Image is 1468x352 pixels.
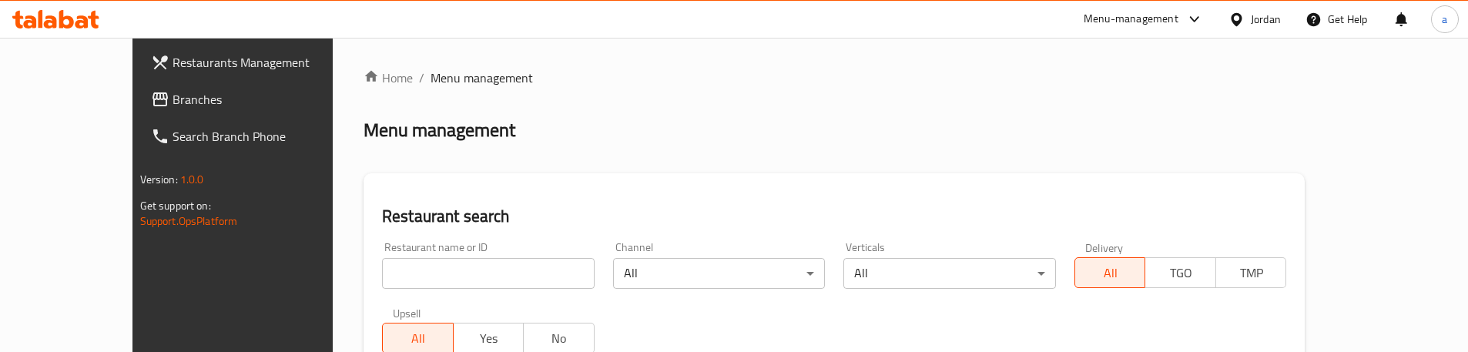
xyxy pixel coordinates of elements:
[431,69,533,87] span: Menu management
[1251,11,1281,28] div: Jordan
[460,327,518,350] span: Yes
[1222,262,1281,284] span: TMP
[1074,257,1146,288] button: All
[1081,262,1140,284] span: All
[140,169,178,189] span: Version:
[1085,242,1124,253] label: Delivery
[1084,10,1178,28] div: Menu-management
[364,69,413,87] a: Home
[173,90,365,109] span: Branches
[173,53,365,72] span: Restaurants Management
[393,307,421,318] label: Upsell
[1145,257,1216,288] button: TGO
[139,118,377,155] a: Search Branch Phone
[1215,257,1287,288] button: TMP
[1442,11,1447,28] span: a
[382,205,1286,228] h2: Restaurant search
[140,196,211,216] span: Get support on:
[419,69,424,87] li: /
[139,44,377,81] a: Restaurants Management
[382,258,595,289] input: Search for restaurant name or ID..
[389,327,447,350] span: All
[140,211,238,231] a: Support.OpsPlatform
[139,81,377,118] a: Branches
[173,127,365,146] span: Search Branch Phone
[364,118,515,142] h2: Menu management
[180,169,204,189] span: 1.0.0
[843,258,1056,289] div: All
[1151,262,1210,284] span: TGO
[364,69,1305,87] nav: breadcrumb
[613,258,826,289] div: All
[530,327,588,350] span: No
